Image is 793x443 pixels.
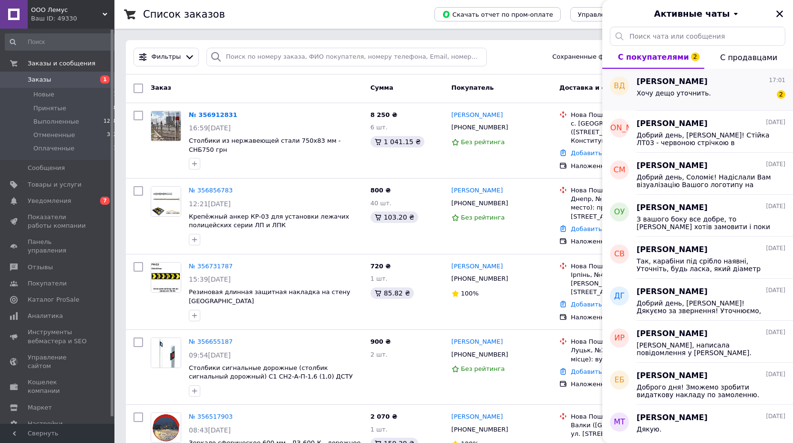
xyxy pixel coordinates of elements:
[100,197,110,205] span: 7
[704,46,793,69] button: С продавцами
[571,186,681,195] div: Нова Пошта
[189,213,349,229] a: Крепёжный анкер КР-03 для установки лежачих полицейских серии ЛП и ЛПК
[189,137,340,153] a: Столбики из нержавеющей стали 750х83 мм - СНБ750 грн
[28,353,88,370] span: Управление сайтом
[371,263,391,270] span: 720 ₴
[452,412,503,422] a: [PERSON_NAME]
[766,328,785,337] span: [DATE]
[206,48,487,66] input: Поиск по номеру заказа, ФИО покупателя, номеру телефона, Email, номеру накладной
[33,131,75,139] span: Отмененные
[637,257,772,273] span: Так, карабіни під срібло наявні, Уточніть, будь ласка, який діаметр Вам потрібен - є 32 мм. і 40 мм.
[371,351,388,358] span: 2 шт.
[28,213,88,230] span: Показатели работы компании
[571,346,681,363] div: Луцьк, №2 (до 30 кг на одне місце): вул. Шевченка, 88
[691,53,700,61] span: 2
[571,262,681,271] div: Нова Пошта
[618,53,689,62] span: С покупателями
[189,275,231,283] span: 15:39[DATE]
[113,144,117,153] span: 1
[189,426,231,434] span: 08:43[DATE]
[371,338,391,345] span: 900 ₴
[570,7,660,21] button: Управление статусами
[766,412,785,421] span: [DATE]
[614,375,624,386] span: ЕБ
[552,53,630,62] span: Сохраненные фильтры:
[629,8,766,20] button: Активные чаты
[450,197,510,210] div: [PHONE_NUMBER]
[637,173,772,189] span: Добрий день, Соломіє! Надіслали Вам візуалізацію Вашого логотипу на затвердження.
[152,53,181,62] span: Фильтры
[602,153,793,195] button: СМ[PERSON_NAME][DATE]Добрий день, Соломіє! Надіслали Вам візуалізацію Вашого логотипу на затвердж...
[602,237,793,279] button: СВ[PERSON_NAME][DATE]Так, карабіни під срібло наявні, Уточніть, будь ласка, який діаметр Вам потр...
[189,200,231,208] span: 12:21[DATE]
[33,90,54,99] span: Новые
[450,121,510,134] div: [PHONE_NUMBER]
[28,75,51,84] span: Заказы
[637,160,708,171] span: [PERSON_NAME]
[602,279,793,321] button: ДГ[PERSON_NAME][DATE]Добрий день, [PERSON_NAME]! Дякуємо за звернення! Уточнюємо, що ціна вказана...
[151,412,181,443] a: Фото товару
[461,138,505,146] span: Без рейтинга
[769,76,785,84] span: 17:01
[189,338,233,345] a: № 356655187
[637,202,708,213] span: [PERSON_NAME]
[28,238,88,255] span: Панель управления
[571,162,681,170] div: Наложенный платеж
[113,104,117,113] span: 8
[654,8,730,20] span: Активные чаты
[151,338,181,368] img: Фото товару
[720,53,777,62] span: С продавцами
[571,380,681,389] div: Наложенный платеж
[637,425,661,433] span: Дякую.
[452,111,503,120] a: [PERSON_NAME]
[371,111,397,118] span: 8 250 ₴
[602,46,704,69] button: С покупателями2
[189,263,233,270] a: № 356731787
[151,111,181,141] img: Фото товару
[602,321,793,363] button: ИР[PERSON_NAME][DATE][PERSON_NAME], написала повідомлення у [PERSON_NAME]. [PERSON_NAME] з реквіз...
[28,420,62,428] span: Настройки
[151,263,181,292] img: Фото товару
[637,89,711,97] span: Хочу дещо уточнить.
[143,9,225,20] h1: Список заказов
[371,426,388,433] span: 1 шт.
[614,249,625,260] span: СВ
[31,6,103,14] span: ООО Лемус
[602,111,793,153] button: [PERSON_NAME][PERSON_NAME][DATE]Добрий день, [PERSON_NAME]! Стійка ЛТ03 - червоною стрічкою в ная...
[766,370,785,379] span: [DATE]
[33,117,79,126] span: Выполненные
[189,364,353,389] a: Столбики сигнальные дорожные (столбик сигнальный дорожный) С1 СН2-А-П-1,6 (1,0) ДСТУ 8751
[602,363,793,405] button: ЕБ[PERSON_NAME][DATE]Доброго дня! Зможемо зробити видаткову накладу по замоленню.
[766,244,785,253] span: [DATE]
[452,84,494,91] span: Покупатель
[28,279,67,288] span: Покупатели
[371,287,414,299] div: 85.82 ₴
[371,211,418,223] div: 103.20 ₴
[151,84,171,91] span: Заказ
[151,338,181,368] a: Фото товару
[637,286,708,297] span: [PERSON_NAME]
[637,215,772,231] span: З вашого боку все добре, то [PERSON_NAME] хотів замовити і поки передумав) вибачте за мороку. Дякую!
[189,413,233,420] a: № 356517903
[614,207,625,218] span: ОУ
[452,186,503,195] a: [PERSON_NAME]
[434,7,561,21] button: Скачать отчет по пром-оплате
[571,412,681,421] div: Нова Пошта
[637,244,708,255] span: [PERSON_NAME]
[637,328,708,339] span: [PERSON_NAME]
[28,378,88,395] span: Кошелек компании
[571,368,613,375] a: Добавить ЭН
[28,328,88,345] span: Инструменты вебмастера и SEO
[100,75,110,84] span: 1
[189,124,231,132] span: 16:59[DATE]
[28,295,79,304] span: Каталог ProSale
[189,288,350,305] span: Резиновая длинная защитная накладка на стену [GEOGRAPHIC_DATA]
[637,118,708,129] span: [PERSON_NAME]
[614,333,625,344] span: ИР
[189,111,237,118] a: № 356912831
[637,341,772,357] span: [PERSON_NAME], написала повідомлення у [PERSON_NAME]. [PERSON_NAME] з реквізитами не читається
[371,136,425,148] div: 1 041.15 ₴
[452,338,503,347] a: [PERSON_NAME]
